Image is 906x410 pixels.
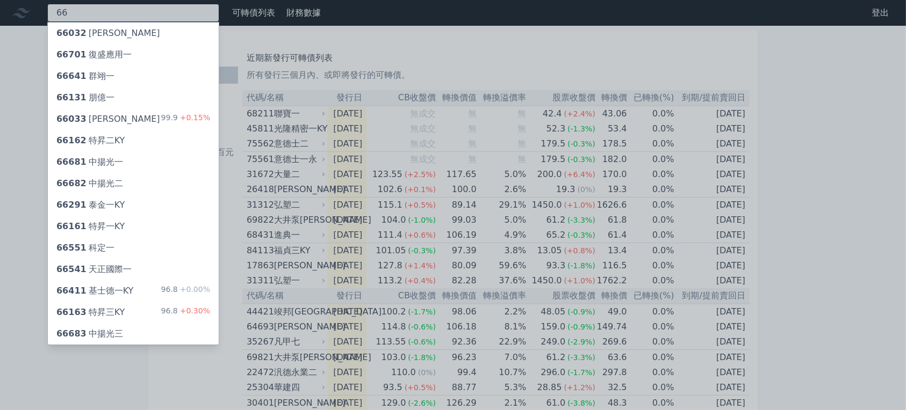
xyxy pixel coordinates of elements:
[48,194,219,216] a: 66291泰金一KY
[56,157,87,167] span: 66681
[56,307,87,317] span: 66163
[48,44,219,65] a: 66701復盛應用一
[56,285,87,296] span: 66411
[48,65,219,87] a: 66641群翊一
[56,92,87,102] span: 66131
[48,237,219,259] a: 66551科定一
[56,178,87,188] span: 66682
[48,259,219,280] a: 66541天正國際一
[48,23,219,44] a: 66032[PERSON_NAME]
[161,284,210,297] div: 96.8
[48,216,219,237] a: 66161特昇一KY
[56,49,87,60] span: 66701
[56,113,160,126] div: [PERSON_NAME]
[48,151,219,173] a: 66681中揚光一
[56,134,125,147] div: 特昇二KY
[178,306,210,315] span: +0.30%
[56,114,87,124] span: 66033
[56,91,114,104] div: 朋億一
[56,71,87,81] span: 66641
[178,285,210,294] span: +0.00%
[56,48,132,61] div: 復盛應用一
[161,113,210,126] div: 99.9
[56,27,160,40] div: [PERSON_NAME]
[56,263,132,276] div: 天正國際一
[56,200,87,210] span: 66291
[48,323,219,345] a: 66683中揚光三
[56,284,133,297] div: 基士德一KY
[178,113,210,122] span: +0.15%
[56,306,125,319] div: 特昇三KY
[56,135,87,145] span: 66162
[56,156,123,169] div: 中揚光一
[48,87,219,108] a: 66131朋億一
[56,328,87,339] span: 66683
[56,199,125,211] div: 泰金一KY
[161,306,210,319] div: 96.8
[56,221,87,231] span: 66161
[56,177,123,190] div: 中揚光二
[56,243,87,253] span: 66551
[48,130,219,151] a: 66162特昇二KY
[48,108,219,130] a: 66033[PERSON_NAME] 99.9+0.15%
[56,241,114,254] div: 科定一
[56,327,123,340] div: 中揚光三
[56,70,114,83] div: 群翊一
[56,28,87,38] span: 66032
[48,173,219,194] a: 66682中揚光二
[48,302,219,323] a: 66163特昇三KY 96.8+0.30%
[56,220,125,233] div: 特昇一KY
[56,264,87,274] span: 66541
[48,280,219,302] a: 66411基士德一KY 96.8+0.00%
